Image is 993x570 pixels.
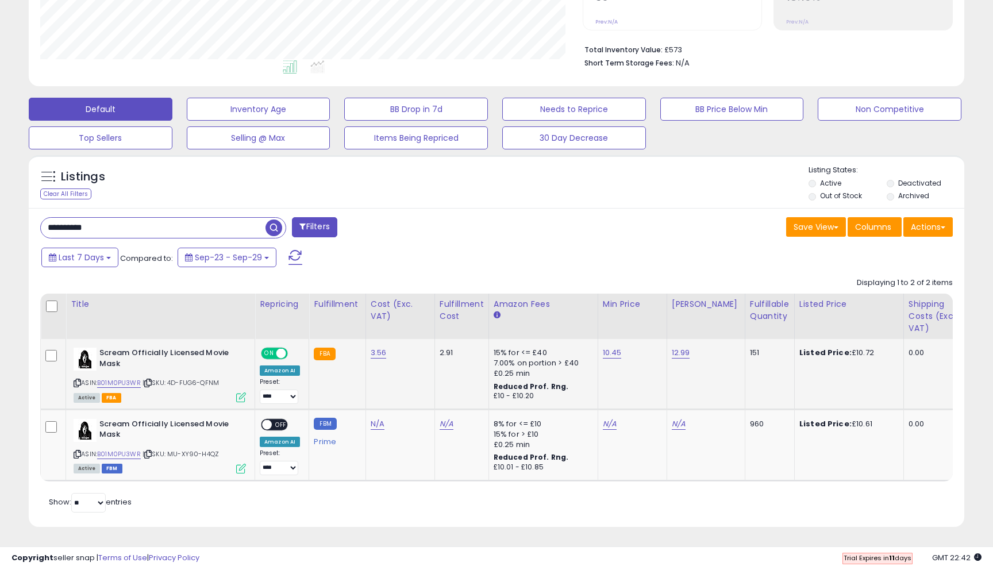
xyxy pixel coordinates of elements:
[74,348,97,371] img: 31p777+5ysL._SL40_.jpg
[584,45,663,55] b: Total Inventory Value:
[584,58,674,68] b: Short Term Storage Fees:
[187,126,330,149] button: Selling @ Max
[371,298,430,322] div: Cost (Exc. VAT)
[857,278,953,288] div: Displaying 1 to 2 of 2 items
[292,217,337,237] button: Filters
[494,391,589,401] div: £10 - £10.20
[595,18,618,25] small: Prev: N/A
[909,419,964,429] div: 0.00
[786,18,809,25] small: Prev: N/A
[440,418,453,430] a: N/A
[494,382,569,391] b: Reduced Prof. Rng.
[11,552,53,563] strong: Copyright
[260,365,300,376] div: Amazon AI
[74,419,97,442] img: 31p777+5ysL._SL40_.jpg
[41,248,118,267] button: Last 7 Days
[74,464,100,473] span: All listings currently available for purchase on Amazon
[344,126,488,149] button: Items Being Repriced
[272,419,290,429] span: OFF
[494,358,589,368] div: 7.00% on portion > £40
[99,348,239,372] b: Scream Officially Licensed Movie Mask
[502,98,646,121] button: Needs to Reprice
[799,348,895,358] div: £10.72
[799,347,852,358] b: Listed Price:
[11,553,199,564] div: seller snap | |
[494,463,589,472] div: £10.01 - £10.85
[750,298,790,322] div: Fulfillable Quantity
[494,440,589,450] div: £0.25 min
[97,449,141,459] a: B01M0PU3WR
[314,348,335,360] small: FBA
[898,178,941,188] label: Deactivated
[29,126,172,149] button: Top Sellers
[603,347,622,359] a: 10.45
[799,419,895,429] div: £10.61
[494,310,501,321] small: Amazon Fees.
[440,298,484,322] div: Fulfillment Cost
[74,419,246,472] div: ASIN:
[848,217,902,237] button: Columns
[99,419,239,443] b: Scream Officially Licensed Movie Mask
[750,419,786,429] div: 960
[844,553,911,563] span: Trial Expires in days
[143,378,219,387] span: | SKU: 4D-FUG6-QFNM
[149,552,199,563] a: Privacy Policy
[102,393,121,403] span: FBA
[672,347,690,359] a: 12.99
[40,188,91,199] div: Clear All Filters
[909,348,964,358] div: 0.00
[672,298,740,310] div: [PERSON_NAME]
[143,449,219,459] span: | SKU: MU-XY90-H4QZ
[855,221,891,233] span: Columns
[809,165,964,176] p: Listing States:
[260,437,300,447] div: Amazon AI
[98,552,147,563] a: Terms of Use
[260,378,300,404] div: Preset:
[603,418,617,430] a: N/A
[799,418,852,429] b: Listed Price:
[676,57,690,68] span: N/A
[502,126,646,149] button: 30 Day Decrease
[818,98,961,121] button: Non Competitive
[820,178,841,188] label: Active
[494,298,593,310] div: Amazon Fees
[286,349,305,359] span: OFF
[603,298,662,310] div: Min Price
[262,349,276,359] span: ON
[494,452,569,462] b: Reduced Prof. Rng.
[903,217,953,237] button: Actions
[494,368,589,379] div: £0.25 min
[260,449,300,475] div: Preset:
[494,429,589,440] div: 15% for > £10
[195,252,262,263] span: Sep-23 - Sep-29
[102,464,122,473] span: FBM
[178,248,276,267] button: Sep-23 - Sep-29
[371,347,387,359] a: 3.56
[750,348,786,358] div: 151
[59,252,104,263] span: Last 7 Days
[494,348,589,358] div: 15% for <= £40
[786,217,846,237] button: Save View
[260,298,304,310] div: Repricing
[898,191,929,201] label: Archived
[660,98,804,121] button: BB Price Below Min
[820,191,862,201] label: Out of Stock
[932,552,982,563] span: 2025-10-7 22:42 GMT
[344,98,488,121] button: BB Drop in 7d
[71,298,250,310] div: Title
[187,98,330,121] button: Inventory Age
[494,419,589,429] div: 8% for <= £10
[440,348,480,358] div: 2.91
[909,298,968,334] div: Shipping Costs (Exc. VAT)
[49,496,132,507] span: Show: entries
[314,433,356,446] div: Prime
[61,169,105,185] h5: Listings
[120,253,173,264] span: Compared to:
[314,418,336,430] small: FBM
[672,418,686,430] a: N/A
[584,42,944,56] li: £573
[74,393,100,403] span: All listings currently available for purchase on Amazon
[371,418,384,430] a: N/A
[97,378,141,388] a: B01M0PU3WR
[314,298,360,310] div: Fulfillment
